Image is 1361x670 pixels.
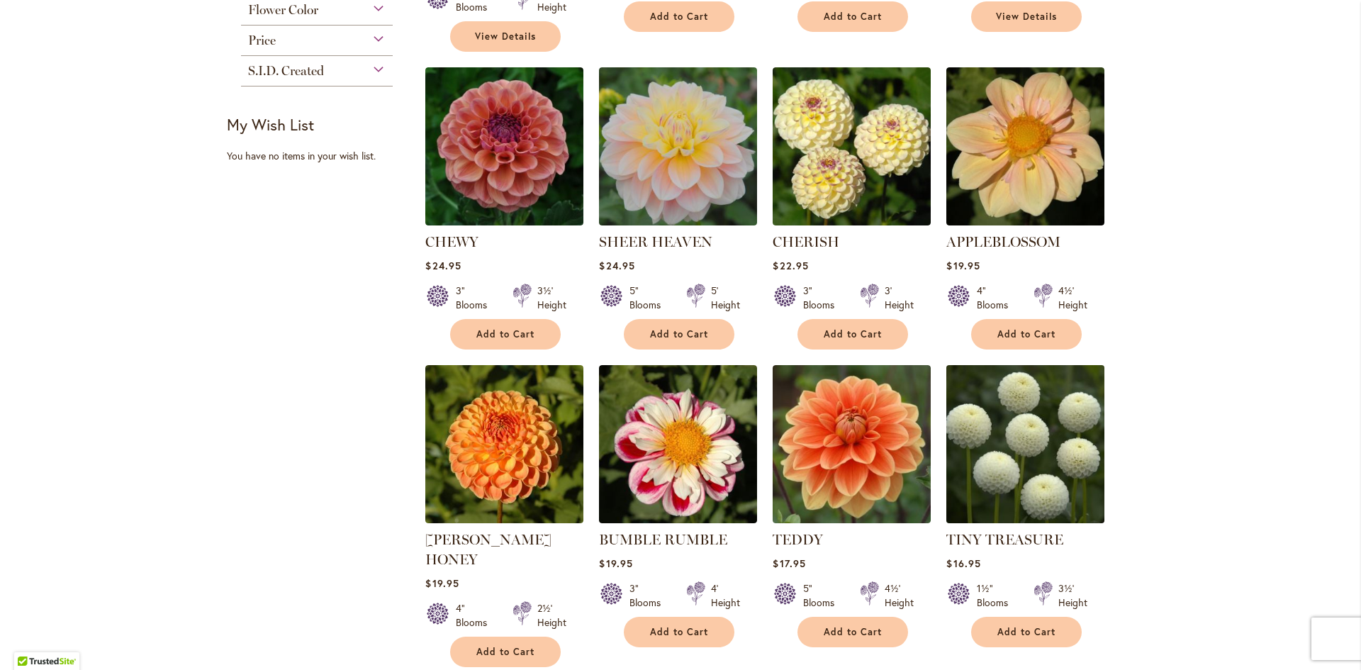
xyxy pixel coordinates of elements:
a: TINY TREASURE [946,513,1104,526]
span: Add to Cart [650,626,708,638]
span: Add to Cart [824,328,882,340]
a: APPLEBLOSSOM [946,233,1060,250]
span: Add to Cart [997,328,1055,340]
span: Add to Cart [476,328,534,340]
img: BUMBLE RUMBLE [599,365,757,523]
span: $16.95 [946,557,980,570]
a: APPLEBLOSSOM [946,215,1104,228]
div: 3" Blooms [456,284,495,312]
span: Add to Cart [824,626,882,638]
div: 4½' Height [885,581,914,610]
span: $19.95 [425,576,459,590]
button: Add to Cart [624,1,734,32]
a: CHERISH [773,233,839,250]
span: Add to Cart [476,646,534,658]
span: $19.95 [946,259,980,272]
img: TINY TREASURE [943,361,1109,527]
button: Add to Cart [624,319,734,350]
img: CHEWY [425,67,583,225]
div: 2½' Height [537,601,566,630]
span: Price [248,33,276,48]
a: View Details [971,1,1082,32]
div: 1½" Blooms [977,581,1016,610]
button: Add to Cart [450,319,561,350]
div: 3½' Height [537,284,566,312]
a: BUMBLE RUMBLE [599,531,727,548]
img: SHEER HEAVEN [599,67,757,225]
img: Teddy [773,365,931,523]
button: Add to Cart [971,319,1082,350]
div: 4' Height [711,581,740,610]
strong: My Wish List [227,114,314,135]
button: Add to Cart [624,617,734,647]
div: You have no items in your wish list. [227,149,416,163]
a: View Details [450,21,561,52]
a: CHEWY [425,215,583,228]
a: CHEWY [425,233,478,250]
span: Flower Color [248,2,318,18]
iframe: Launch Accessibility Center [11,620,50,659]
a: TEDDY [773,531,823,548]
a: CHERISH [773,215,931,228]
span: $24.95 [425,259,461,272]
a: BUMBLE RUMBLE [599,513,757,526]
span: S.I.D. Created [248,63,324,79]
div: 3' Height [885,284,914,312]
div: 5" Blooms [803,581,843,610]
span: $22.95 [773,259,808,272]
span: Add to Cart [650,328,708,340]
span: Add to Cart [824,11,882,23]
img: APPLEBLOSSOM [946,67,1104,225]
button: Add to Cart [971,617,1082,647]
button: Add to Cart [450,637,561,667]
a: [PERSON_NAME] HONEY [425,531,551,568]
div: 3½' Height [1058,581,1087,610]
div: 5' Height [711,284,740,312]
div: 4" Blooms [456,601,495,630]
img: CRICHTON HONEY [425,365,583,523]
span: View Details [475,30,536,43]
img: CHERISH [773,67,931,225]
span: $19.95 [599,557,632,570]
div: 4½' Height [1058,284,1087,312]
span: Add to Cart [650,11,708,23]
a: SHEER HEAVEN [599,215,757,228]
button: Add to Cart [797,617,908,647]
a: SHEER HEAVEN [599,233,712,250]
div: 5" Blooms [629,284,669,312]
div: 3" Blooms [803,284,843,312]
span: $17.95 [773,557,805,570]
a: CRICHTON HONEY [425,513,583,526]
span: $24.95 [599,259,634,272]
span: View Details [996,11,1057,23]
a: TINY TREASURE [946,531,1063,548]
span: Add to Cart [997,626,1055,638]
a: Teddy [773,513,931,526]
button: Add to Cart [797,319,908,350]
div: 3" Blooms [629,581,669,610]
div: 4" Blooms [977,284,1016,312]
button: Add to Cart [797,1,908,32]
